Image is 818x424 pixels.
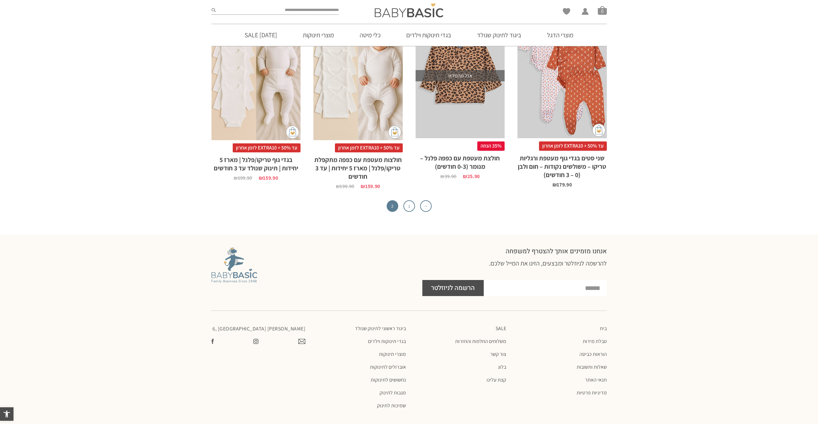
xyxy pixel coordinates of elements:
[513,377,607,383] a: תנאי האתר
[598,6,607,15] a: סל קניות0
[233,143,301,152] span: עד 50% + EXTRA10 לזמן אחרון
[298,339,305,344] img: צרו קשר עם בייבי בייסיק במייל
[412,338,507,345] a: משלוחים החלפות והחזרות
[513,325,607,396] nav: תפריט
[211,200,607,212] nav: עימוד מוצר
[361,183,380,190] bdi: 159.90
[234,175,252,181] bdi: 199.90
[440,173,444,180] span: ₪
[563,8,570,15] a: Wishlist
[312,364,406,370] a: אוברולים לתינוקות
[440,173,456,180] bdi: 39.90
[422,259,607,277] h3: להרשמה לניוזלטר ומבצעים, הזינו את המייל שלכם.
[312,338,406,345] a: בגדי תינוקות וילדים
[513,364,607,370] a: שאלות ותשובות
[412,377,507,383] a: קצת עלינו
[477,141,505,150] span: 35% הנחה
[211,6,301,181] a: הכי נמכר באתר בגדי גוף טריקו/פלנל | מארז 5 יחידות | תינוק שנולד עד 3 חודשים עד 50% + EXTRA10 לזמן...
[211,247,257,283] img: Baby Basic מבית אריה בגדים לתינוקות
[312,325,406,409] nav: תפריט
[253,339,258,344] img: צפו בעמוד שלנו באינסטגרם
[211,152,301,172] h2: בגדי גוף טריקו/פלנל | מארז 5 יחידות | תינוק שנולד עד 3 חודשים
[211,325,306,332] p: [PERSON_NAME] 6, [GEOGRAPHIC_DATA]
[312,402,406,409] a: שמיכות לתינוק
[598,6,607,15] span: סל קניות
[286,126,299,139] img: cat-mini-atc.png
[293,24,344,46] a: מוצרי תינוקות
[517,6,607,187] a: שני סטים בגדי גוף מעטפת ורגליות טריקו - משולשים נקודות - חום ולבן (0 - 3 חודשים) עד 50% + EXTRA10...
[312,390,406,396] a: מגבות לתינוק
[420,200,432,212] a: →
[537,24,583,46] a: מוצרי הדגל
[517,151,607,179] h2: שני סטים בגדי גוף מעטפת ורגליות טריקו – משולשים נקודות – חום ולבן (0 – 3 חודשים)
[553,181,572,188] bdi: 179.90
[463,173,467,180] span: ₪
[592,124,605,137] img: cat-mini-atc.png
[416,151,505,171] h2: חולצת מעטפת עם כפפה פלנל – מנומר (0-3 חודשים)
[312,325,406,332] a: ביגוד ראשוני לתינוק שנולד
[412,364,507,370] a: בלוג
[403,200,415,212] a: 1
[513,338,607,345] a: טבלת מידות
[513,351,607,357] a: הוראות כביסה
[467,24,531,46] a: ביגוד לתינוק שנולד
[211,339,214,344] img: עשו לנו לייק בפייסבוק
[375,3,443,17] img: Baby Basic בגדי תינוקות וילדים אונליין
[513,325,607,332] a: בית
[234,175,238,181] span: ₪
[313,6,403,189] a: הכי נמכר באתר חולצות מעטפת עם כפפה מתקפלת טריקו/פלנל | מארז 5 יחידות | עד 3 חודשים עד 50% + EXTRA...
[336,183,340,190] span: ₪
[563,8,570,17] span: Wishlist
[412,325,507,332] a: SALE
[312,377,406,383] a: נחשושים לתינוקות
[553,181,557,188] span: ₪
[387,200,398,212] span: 2
[539,141,607,150] span: עד 50% + EXTRA10 לזמן אחרון
[513,390,607,396] a: מדיניות פרטיות
[412,325,507,383] nav: תפריט
[235,24,287,46] a: [DATE] SALE
[397,24,461,46] a: בגדי תינוקות וילדים
[422,280,484,296] button: הרשמה לניוזלטר
[313,152,403,181] h2: חולצות מעטפת עם כפפה מתקפלת טריקו/פלנל | מארז 5 יחידות | עד 3 חודשים
[431,280,475,296] span: הרשמה לניוזלטר
[350,24,390,46] a: כלי מיטה
[259,175,263,181] span: ₪
[463,173,480,180] bdi: 25.90
[259,175,278,181] bdi: 159.90
[416,70,505,81] div: אזל מהמלאי
[422,247,607,256] h2: אנחנו מזמינים אותך להצטרף למשפחה
[412,351,507,357] a: צור קשר
[336,183,354,190] bdi: 199.90
[416,6,505,179] a: זמן אחרון חולצת מעטפת עם כפפה פלנל - מנומר (0-3 חודשים) אזל מהמלאי35% הנחהחולצת מעטפת עם כפפה פלנ...
[312,351,406,357] a: מוצרי תינוקות
[335,143,403,152] span: עד 50% + EXTRA10 לזמן אחרון
[361,183,365,190] span: ₪
[388,126,401,139] img: cat-mini-atc.png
